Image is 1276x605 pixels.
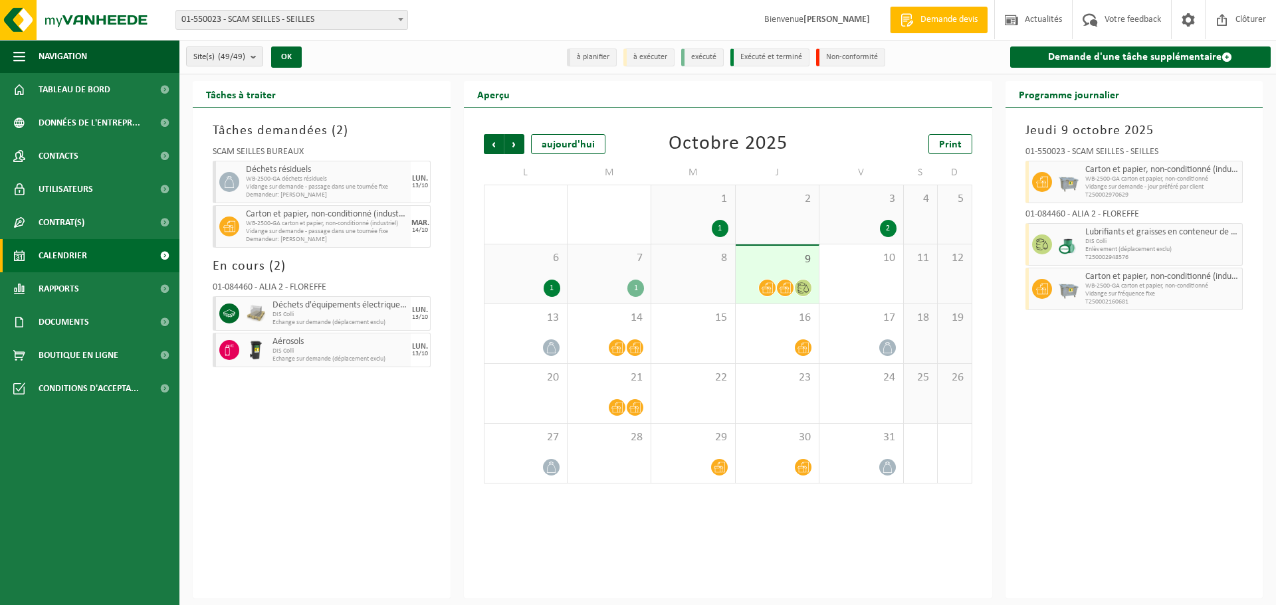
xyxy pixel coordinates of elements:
[39,139,78,173] span: Contacts
[944,311,964,325] span: 19
[246,209,407,220] span: Carton et papier, non-conditionné (industriel)
[1085,272,1239,282] span: Carton et papier, non-conditionné (industriel)
[736,161,819,185] td: J
[272,311,407,319] span: DIS Colli
[1085,175,1239,183] span: WB-2500-GA carton et papier, non-conditionné
[504,134,524,154] span: Suivant
[1059,172,1079,192] img: WB-2500-GAL-GY-01
[531,134,605,154] div: aujourd'hui
[819,161,903,185] td: V
[944,251,964,266] span: 12
[803,15,870,25] strong: [PERSON_NAME]
[742,252,812,267] span: 9
[742,371,812,385] span: 23
[1085,191,1239,199] span: T250002970629
[574,311,644,325] span: 14
[246,191,407,199] span: Demandeur: [PERSON_NAME]
[544,280,560,297] div: 1
[944,192,964,207] span: 5
[826,371,896,385] span: 24
[567,48,617,66] li: à planifier
[1085,227,1239,238] span: Lubrifiants et graisses en conteneur de 200 litres
[917,13,981,27] span: Demande devis
[484,134,504,154] span: Précédent
[272,300,407,311] span: Déchets d'équipements électriques et électroniques - Sans tubes cathodiques
[712,220,728,237] div: 1
[651,161,735,185] td: M
[39,339,118,372] span: Boutique en ligne
[574,430,644,445] span: 28
[816,48,885,66] li: Non-conformité
[484,161,568,185] td: L
[412,227,428,234] div: 14/10
[730,48,809,66] li: Exécuté et terminé
[826,192,896,207] span: 3
[1085,254,1239,262] span: T250002948576
[464,81,523,107] h2: Aperçu
[412,175,428,183] div: LUN.
[568,161,651,185] td: M
[910,192,930,207] span: 4
[1085,165,1239,175] span: Carton et papier, non-conditionné (industriel)
[623,48,675,66] li: à exécuter
[272,319,407,327] span: Echange sur demande (déplacement exclu)
[39,106,140,139] span: Données de l'entrepr...
[274,260,281,273] span: 2
[681,48,724,66] li: exécuté
[491,251,560,266] span: 6
[1059,279,1079,299] img: WB-2500-GAL-GY-01
[944,371,964,385] span: 26
[246,228,407,236] span: Vidange sur demande - passage dans une tournée fixe
[218,52,245,61] count: (49/49)
[175,10,408,30] span: 01-550023 - SCAM SEILLES - SEILLES
[880,220,897,237] div: 2
[742,311,812,325] span: 16
[213,147,431,161] div: SCAM SEILLES BUREAUX
[1085,183,1239,191] span: Vidange sur demande - jour préféré par client
[658,430,728,445] span: 29
[213,256,431,276] h3: En cours ( )
[39,372,139,405] span: Conditions d'accepta...
[658,251,728,266] span: 8
[411,219,429,227] div: MAR.
[627,280,644,297] div: 1
[39,305,89,339] span: Documents
[272,337,407,347] span: Aérosols
[246,175,407,183] span: WB-2500-GA déchets résiduels
[39,206,84,239] span: Contrat(s)
[1059,234,1079,254] img: PB-OT-0200-CU
[246,220,407,228] span: WB-2500-GA carton et papier, non-conditionné (industriel)
[412,306,428,314] div: LUN.
[491,371,560,385] span: 20
[910,251,930,266] span: 11
[246,183,407,191] span: Vidange sur demande - passage dans une tournée fixe
[193,81,289,107] h2: Tâches à traiter
[826,251,896,266] span: 10
[1025,147,1243,161] div: 01-550023 - SCAM SEILLES - SEILLES
[39,173,93,206] span: Utilisateurs
[904,161,938,185] td: S
[272,347,407,355] span: DIS Colli
[890,7,988,33] a: Demande devis
[574,371,644,385] span: 21
[39,239,87,272] span: Calendrier
[193,47,245,67] span: Site(s)
[1085,290,1239,298] span: Vidange sur fréquence fixe
[412,314,428,321] div: 13/10
[1025,210,1243,223] div: 01-084460 - ALIA 2 - FLOREFFE
[39,272,79,305] span: Rapports
[39,40,87,73] span: Navigation
[1085,246,1239,254] span: Enlèvement (déplacement exclu)
[938,161,972,185] td: D
[39,73,110,106] span: Tableau de bord
[826,430,896,445] span: 31
[246,236,407,244] span: Demandeur: [PERSON_NAME]
[574,251,644,266] span: 7
[742,430,812,445] span: 30
[412,183,428,189] div: 13/10
[491,430,560,445] span: 27
[246,340,266,360] img: WB-0240-HPE-BK-01
[1085,282,1239,290] span: WB-2500-GA carton et papier, non-conditionné
[412,351,428,357] div: 13/10
[910,311,930,325] span: 18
